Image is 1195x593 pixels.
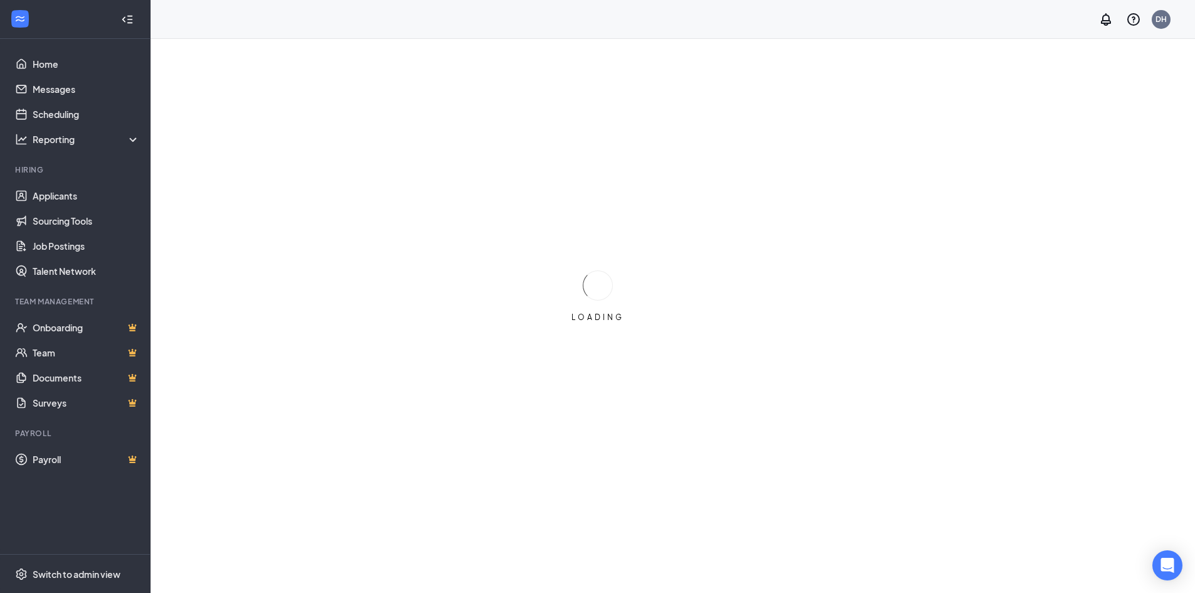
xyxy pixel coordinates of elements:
svg: Notifications [1098,12,1113,27]
div: Payroll [15,428,137,439]
a: Home [33,51,140,77]
a: Messages [33,77,140,102]
svg: WorkstreamLogo [14,13,26,25]
div: Team Management [15,296,137,307]
div: Hiring [15,164,137,175]
a: SurveysCrown [33,390,140,415]
svg: Settings [15,568,28,580]
svg: QuestionInfo [1126,12,1141,27]
svg: Collapse [121,13,134,26]
a: Scheduling [33,102,140,127]
a: Job Postings [33,233,140,259]
div: DH [1155,14,1167,24]
div: Reporting [33,133,141,146]
a: PayrollCrown [33,447,140,472]
div: Switch to admin view [33,568,120,580]
a: TeamCrown [33,340,140,365]
div: LOADING [566,312,629,323]
a: Applicants [33,183,140,208]
svg: Analysis [15,133,28,146]
a: OnboardingCrown [33,315,140,340]
div: Open Intercom Messenger [1152,550,1182,580]
a: DocumentsCrown [33,365,140,390]
a: Talent Network [33,259,140,284]
a: Sourcing Tools [33,208,140,233]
